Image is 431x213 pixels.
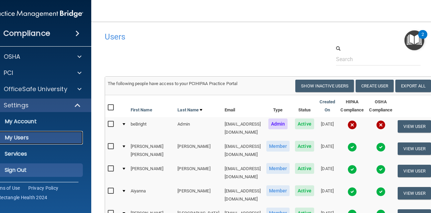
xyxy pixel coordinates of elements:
[175,139,222,162] td: [PERSON_NAME]
[366,95,395,117] th: OSHA Compliance
[266,163,290,174] span: Member
[398,120,431,133] button: View User
[128,162,175,184] td: [PERSON_NAME]
[3,29,50,38] h4: Compliance
[317,162,338,184] td: [DATE]
[376,120,386,130] img: cross.ca9f0e7f.svg
[266,141,290,152] span: Member
[422,34,424,43] div: 2
[222,162,264,184] td: [EMAIL_ADDRESS][DOMAIN_NAME]
[128,117,175,139] td: beBright
[295,80,354,92] button: Show Inactive Users
[128,184,175,206] td: Aiyanna
[398,142,431,155] button: View User
[264,95,293,117] th: Type
[356,80,394,92] button: Create User
[28,185,59,191] a: Privacy Policy
[398,187,431,199] button: View User
[222,139,264,162] td: [EMAIL_ADDRESS][DOMAIN_NAME]
[222,117,264,139] td: [EMAIL_ADDRESS][DOMAIN_NAME]
[108,81,238,86] span: The following people have access to your PCIHIPAA Practice Portal
[175,184,222,206] td: [PERSON_NAME]
[177,106,202,114] a: Last Name
[347,120,357,130] img: cross.ca9f0e7f.svg
[317,117,338,139] td: [DATE]
[268,118,288,129] span: Admin
[105,32,293,41] h4: Users
[295,118,314,129] span: Active
[292,95,317,117] th: Status
[128,139,175,162] td: [PERSON_NAME] [PERSON_NAME]
[314,165,423,192] iframe: Drift Widget Chat Controller
[4,101,29,109] p: Settings
[404,30,424,50] button: Open Resource Center, 2 new notifications
[295,185,314,196] span: Active
[175,117,222,139] td: Admin
[131,106,152,114] a: First Name
[395,80,431,92] a: Export All
[317,184,338,206] td: [DATE]
[376,142,386,152] img: tick.e7d51cea.svg
[338,95,366,117] th: HIPAA Compliance
[4,85,67,93] p: OfficeSafe University
[4,53,21,61] p: OSHA
[266,185,290,196] span: Member
[295,141,314,152] span: Active
[295,163,314,174] span: Active
[336,53,421,65] input: Search
[320,98,335,114] a: Created On
[347,142,357,152] img: tick.e7d51cea.svg
[175,162,222,184] td: [PERSON_NAME]
[222,184,264,206] td: [EMAIL_ADDRESS][DOMAIN_NAME]
[222,95,264,117] th: Email
[4,69,13,77] p: PCI
[317,139,338,162] td: [DATE]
